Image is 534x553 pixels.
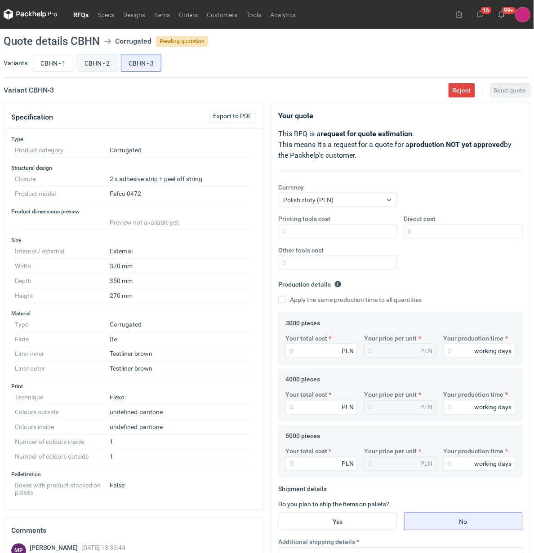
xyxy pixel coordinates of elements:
a: Analytics [266,9,300,20]
div: PLN [342,403,354,412]
label: Printing tools cost [278,214,330,223]
button: Specification [11,106,53,128]
dd: Flexo [110,390,252,405]
dt: Colours inside [15,420,110,435]
dd: 2 x adhesive strip + peel off string [110,172,252,186]
dt: Boxes with product stacked on pallets [15,478,110,496]
label: No [404,513,523,531]
button: 99+ [494,7,509,22]
dd: 350 mm [110,274,252,288]
strong: production NOT yet approved [410,140,504,149]
label: Your production time [444,447,504,456]
label: Your total cost [285,390,327,399]
label: Diecut cost [404,214,436,223]
dd: 370 mm [110,259,252,274]
dt: Closure [15,172,110,186]
label: Currency [278,183,304,192]
div: working days [475,460,512,469]
span: [PERSON_NAME] [30,544,81,552]
h3: Type [11,136,256,143]
dd: 270 mm [110,288,252,303]
span: Preview not available yet. [110,219,180,226]
dt: Height [15,288,110,303]
input: 0 [285,457,357,471]
span: [DATE] 13:33:44 [81,544,125,552]
legend: Production details [278,277,342,288]
label: Your price per unit [365,447,417,456]
label: Variants: [4,58,29,67]
dt: Internal / external [15,244,110,259]
button: 16 [473,7,488,22]
input: 0 [444,344,516,358]
span: Pending quotation [156,36,208,47]
dd: Testliner brown [110,347,252,362]
label: CBHN - 1 [33,54,73,72]
dd: Testliner brown [110,362,252,376]
a: Specs [93,9,119,20]
button: RS [516,7,530,22]
button: Export to PDF [209,109,256,123]
a: Orders [174,9,202,20]
dt: Technique [15,390,110,405]
dt: Colours outside [15,405,110,420]
p: This RFQ is a . This means it's a request for a quote for a by the Packhelp's customer. [278,128,523,161]
a: RFQs [69,9,93,20]
h3: Size [11,237,256,244]
h1: Quote details CBHN [4,36,100,47]
input: 0 [404,224,523,239]
label: CBHN - 3 [121,54,161,72]
dt: Depth [15,274,110,288]
legend: 5000 pieces [285,429,320,440]
label: Apply the same production time to all quantities [278,295,422,304]
dd: External [110,244,252,259]
div: Rafał Stani [516,7,530,22]
dt: Liner inner [15,347,110,362]
label: Your production time [444,390,504,399]
label: Your price per unit [365,334,417,343]
label: Your production time [444,334,504,343]
input: 0 [444,457,516,471]
h3: Material [11,310,256,317]
label: Do you plan to ship the items on pallets? [278,501,390,508]
span: Send quote [494,87,526,93]
h3: Structural design [11,164,256,172]
h2: Comments [11,526,256,536]
input: 0 [278,256,397,270]
span: Reject [453,87,471,93]
a: Items [150,9,174,20]
h3: Product dimensions preview [11,208,256,215]
div: PLN [342,460,354,469]
input: 0 [278,224,397,239]
a: Customers [202,9,242,20]
button: Reject [449,83,475,97]
div: Corrugated [115,36,151,47]
div: working days [475,346,512,355]
div: PLN [421,346,433,355]
label: Your total cost [285,334,327,343]
dd: Be [110,332,252,347]
div: PLN [342,346,354,355]
button: Send quote [490,83,530,97]
label: Your total cost [285,447,327,456]
input: 0 [285,400,357,415]
label: Additional shipping details [278,538,355,547]
legend: 3000 pieces [285,316,320,327]
div: PLN [421,403,433,412]
h3: Palletization [11,471,256,478]
dt: Product category [15,143,110,158]
div: PLN [421,460,433,469]
legend: 4000 pieces [285,372,320,383]
dt: Liner outer [15,362,110,376]
label: Your price per unit [365,390,417,399]
strong: Your quote [278,111,313,120]
label: Other tools cost [278,246,324,255]
strong: request for quote estimation [320,129,413,138]
dd: Corrugated [110,317,252,332]
span: Polish złoty (PLN) [283,196,334,204]
h2: Variant CBHN - 3 [4,85,54,96]
dd: False [110,478,252,496]
dd: undefined-pantone [110,405,252,420]
input: 0 [285,344,357,358]
label: CBHN - 2 [77,54,117,72]
a: Designs [119,9,150,20]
